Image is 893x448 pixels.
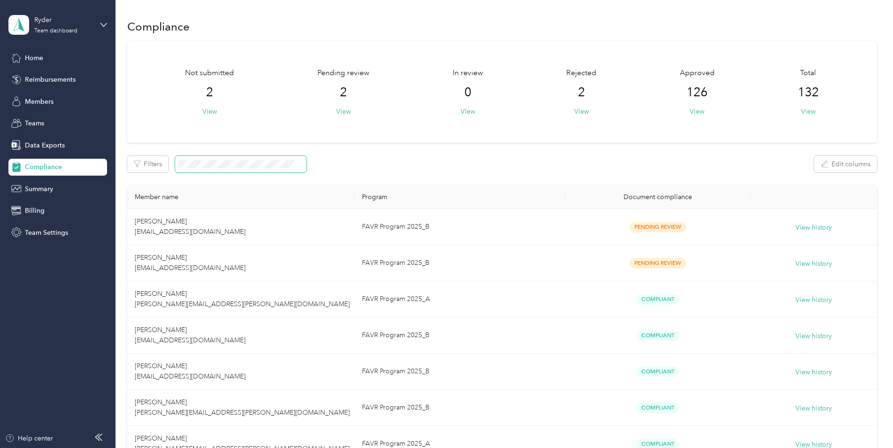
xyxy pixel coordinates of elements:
span: 126 [686,85,708,100]
td: FAVR Program 2025_B [354,245,565,281]
button: Help center [5,433,53,443]
td: FAVR Program 2025_B [354,354,565,390]
th: Member name [127,185,354,209]
button: View [461,107,475,116]
button: View [202,107,217,116]
span: Rejected [566,68,596,79]
button: View history [795,295,832,305]
span: Pending Review [630,258,686,269]
span: Members [25,97,54,107]
button: View history [795,259,832,269]
span: Approved [680,68,715,79]
button: Edit columns [814,156,877,172]
h1: Compliance [127,22,190,31]
span: [PERSON_NAME] [PERSON_NAME][EMAIL_ADDRESS][PERSON_NAME][DOMAIN_NAME] [135,398,350,417]
span: 2 [206,85,213,100]
span: In review [453,68,483,79]
span: 0 [464,85,471,100]
button: View [690,107,704,116]
span: Team Settings [25,228,68,238]
button: View [574,107,589,116]
th: Program [354,185,565,209]
div: Team dashboard [34,28,77,34]
span: [PERSON_NAME] [EMAIL_ADDRESS][DOMAIN_NAME] [135,362,246,380]
span: 2 [340,85,347,100]
span: Compliant [636,330,679,341]
span: Pending review [317,68,370,79]
span: Compliant [636,402,679,413]
td: FAVR Program 2025_B [354,317,565,354]
iframe: Everlance-gr Chat Button Frame [840,395,893,448]
div: Ryder [34,15,93,25]
button: View history [795,223,832,233]
td: FAVR Program 2025_A [354,281,565,317]
span: [PERSON_NAME] [EMAIL_ADDRESS][DOMAIN_NAME] [135,217,246,236]
button: Filters [127,156,169,172]
span: Compliant [636,366,679,377]
span: [PERSON_NAME] [EMAIL_ADDRESS][DOMAIN_NAME] [135,326,246,344]
span: 2 [578,85,585,100]
td: FAVR Program 2025_B [354,209,565,245]
span: 132 [798,85,819,100]
span: Total [800,68,816,79]
span: Pending Review [630,222,686,232]
span: [PERSON_NAME] [EMAIL_ADDRESS][DOMAIN_NAME] [135,254,246,272]
button: View [336,107,351,116]
span: Home [25,53,43,63]
span: Compliant [636,294,679,305]
div: Document compliance [573,193,743,201]
span: Compliance [25,162,62,172]
button: View history [795,331,832,341]
span: Billing [25,206,45,216]
span: Summary [25,184,53,194]
span: Not submitted [185,68,234,79]
span: Data Exports [25,140,65,150]
button: View history [795,367,832,378]
span: Reimbursements [25,75,76,85]
span: Teams [25,118,44,128]
button: View history [795,403,832,414]
span: [PERSON_NAME] [PERSON_NAME][EMAIL_ADDRESS][PERSON_NAME][DOMAIN_NAME] [135,290,350,308]
button: View [801,107,816,116]
td: FAVR Program 2025_B [354,390,565,426]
